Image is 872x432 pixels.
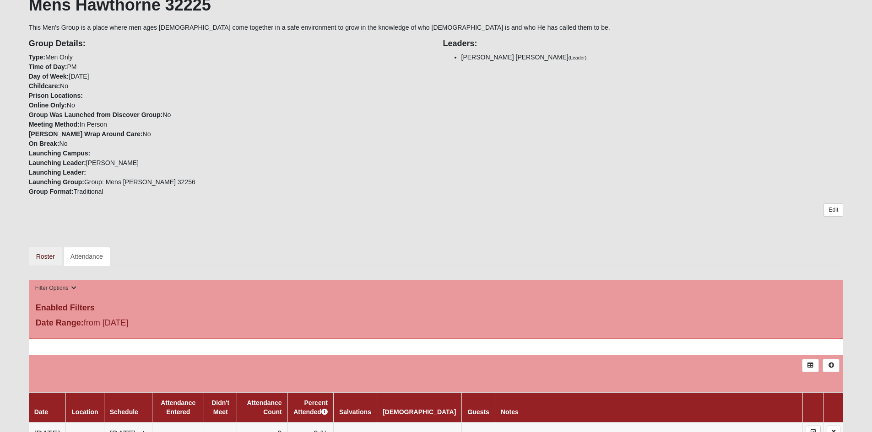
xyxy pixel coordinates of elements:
a: Didn't Meet [211,399,229,416]
a: Alt+N [823,359,840,372]
strong: [PERSON_NAME] Wrap Around Care: [29,130,143,138]
div: from [DATE] [29,317,300,331]
th: Salvations [333,392,377,422]
strong: Childcare: [29,82,60,90]
strong: Time of Day: [29,63,67,70]
button: Filter Options [32,283,80,293]
strong: Launching Leader: [29,169,86,176]
h4: Group Details: [29,39,429,49]
strong: Group Was Launched from Discover Group: [29,111,163,118]
li: [PERSON_NAME] [PERSON_NAME] [461,53,844,62]
a: Edit [823,203,843,217]
strong: Launching Campus: [29,149,91,157]
small: (Leader) [569,55,587,60]
a: Attendance [63,247,110,266]
th: [DEMOGRAPHIC_DATA] [377,392,461,422]
h4: Leaders: [443,39,844,49]
strong: Launching Group: [29,178,84,186]
a: Location [71,408,98,416]
a: Attendance Entered [161,399,195,416]
div: Men Only PM [DATE] No No No In Person No No [PERSON_NAME] Group: Mens [PERSON_NAME] 32256 Traditi... [22,32,436,197]
a: Schedule [110,408,138,416]
label: Date Range: [36,317,84,329]
h4: Enabled Filters [36,303,837,313]
strong: Meeting Method: [29,121,80,128]
a: Date [34,408,48,416]
a: Export to Excel [802,359,819,372]
strong: On Break: [29,140,60,147]
strong: Launching Leader: [29,159,86,166]
strong: Day of Week: [29,73,69,80]
strong: Group Format: [29,188,74,195]
strong: Type: [29,53,45,61]
a: Roster [29,247,62,266]
th: Guests [462,392,495,422]
strong: Prison Locations: [29,92,83,99]
strong: Online Only: [29,101,67,109]
a: Percent Attended [293,399,328,416]
a: Notes [501,408,519,416]
a: Attendance Count [247,399,282,416]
